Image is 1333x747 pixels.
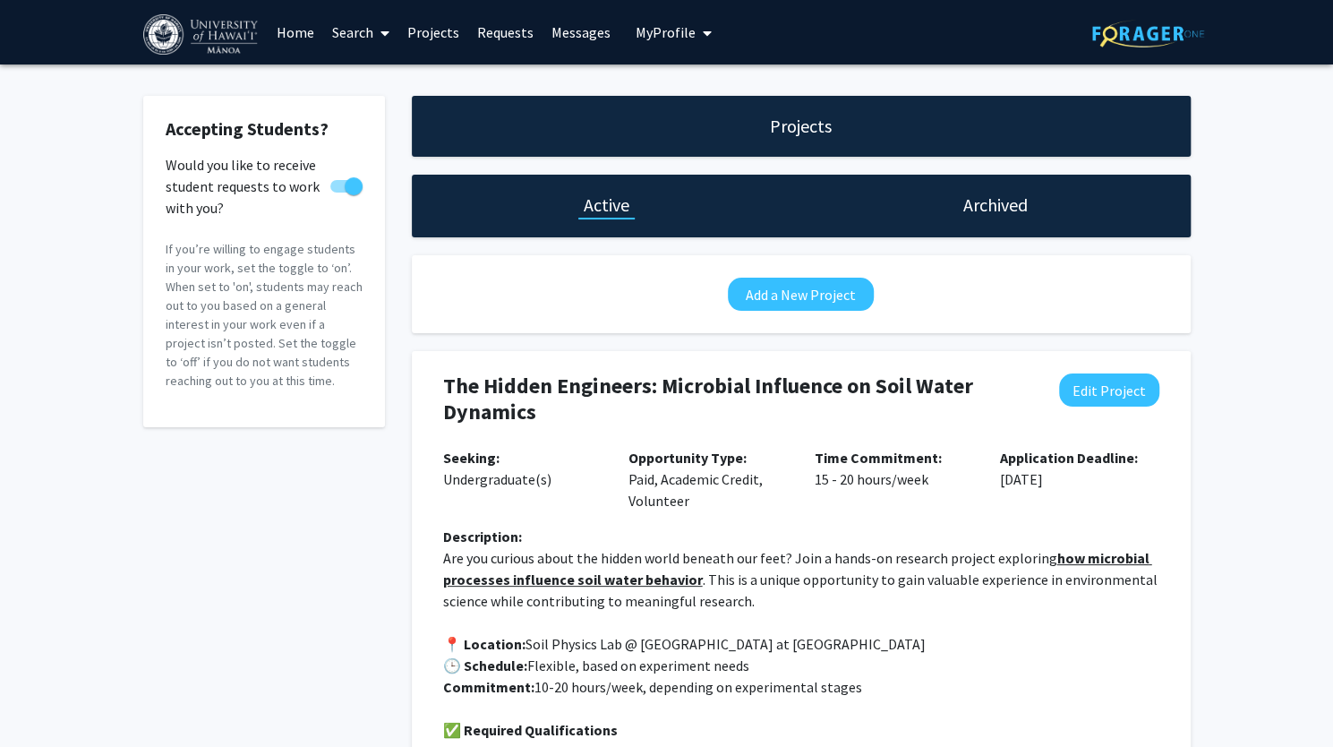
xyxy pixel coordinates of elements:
[815,449,942,467] b: Time Commitment:
[1059,373,1159,407] button: Edit Project
[443,549,1152,588] u: how microbial processes influence soil water behavior
[1000,449,1138,467] b: Application Deadline:
[166,154,323,219] span: Would you like to receive student requests to work with you?
[963,193,1028,218] h1: Archived
[13,666,76,734] iframe: Chat
[443,547,1159,612] p: Are you curious about the hidden world beneath our feet? Join a hands-on research project explori...
[166,240,363,391] p: If you’re willing to engage students in your work, set the toggle to ‘on’. When set to 'on', stud...
[628,449,747,467] b: Opportunity Type:
[323,1,398,64] a: Search
[628,447,788,511] p: Paid, Academic Credit, Volunteer
[770,114,832,139] h1: Projects
[143,14,261,55] img: University of Hawaiʻi at Mānoa Logo
[443,657,527,674] strong: 🕒 Schedule:
[443,526,1159,547] div: Description:
[268,1,323,64] a: Home
[1000,447,1159,490] p: [DATE]
[443,633,1159,655] p: Soil Physics Lab @ [GEOGRAPHIC_DATA] at [GEOGRAPHIC_DATA]
[443,721,618,739] strong: ✅ Required Qualifications
[443,655,1159,676] p: Flexible, based on experiment needs
[1092,20,1204,47] img: ForagerOne Logo
[584,193,629,218] h1: Active
[398,1,468,64] a: Projects
[443,635,526,653] strong: 📍 Location:
[728,278,874,311] button: Add a New Project
[443,373,1030,425] h4: The Hidden Engineers: Microbial Influence on Soil Water Dynamics
[815,447,974,490] p: 15 - 20 hours/week
[443,447,602,490] p: Undergraduate(s)
[443,678,534,696] strong: Commitment:
[468,1,543,64] a: Requests
[636,23,696,41] span: My Profile
[543,1,620,64] a: Messages
[443,449,500,467] b: Seeking:
[443,676,1159,698] p: 10-20 hours/week, depending on experimental stages
[166,118,363,140] h2: Accepting Students?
